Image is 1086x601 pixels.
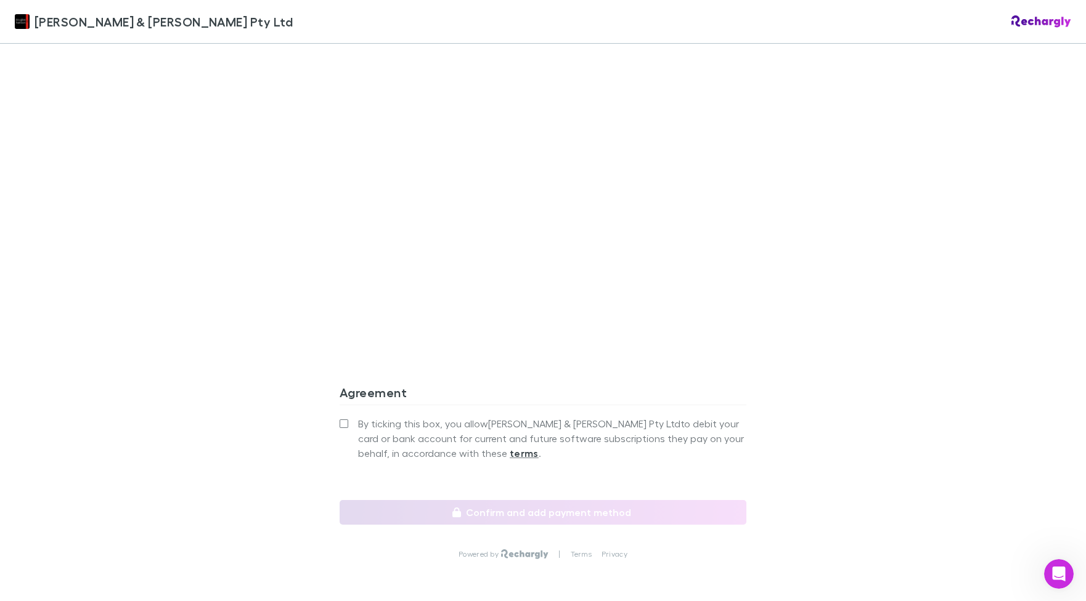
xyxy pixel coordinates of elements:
img: Douglas & Harrison Pty Ltd's Logo [15,14,30,29]
button: Confirm and add payment method [340,500,746,525]
img: Rechargly Logo [1011,15,1071,28]
span: [PERSON_NAME] & [PERSON_NAME] Pty Ltd [35,12,293,31]
iframe: Intercom live chat [1044,559,1074,589]
strong: terms [510,447,539,459]
iframe: Secure address input frame [337,44,749,328]
a: Terms [571,549,592,559]
h3: Agreement [340,385,746,405]
img: Rechargly Logo [501,549,549,559]
p: Powered by [459,549,501,559]
span: By ticking this box, you allow [PERSON_NAME] & [PERSON_NAME] Pty Ltd to debit your card or bank a... [358,416,746,461]
a: Privacy [602,549,627,559]
p: | [558,549,560,559]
